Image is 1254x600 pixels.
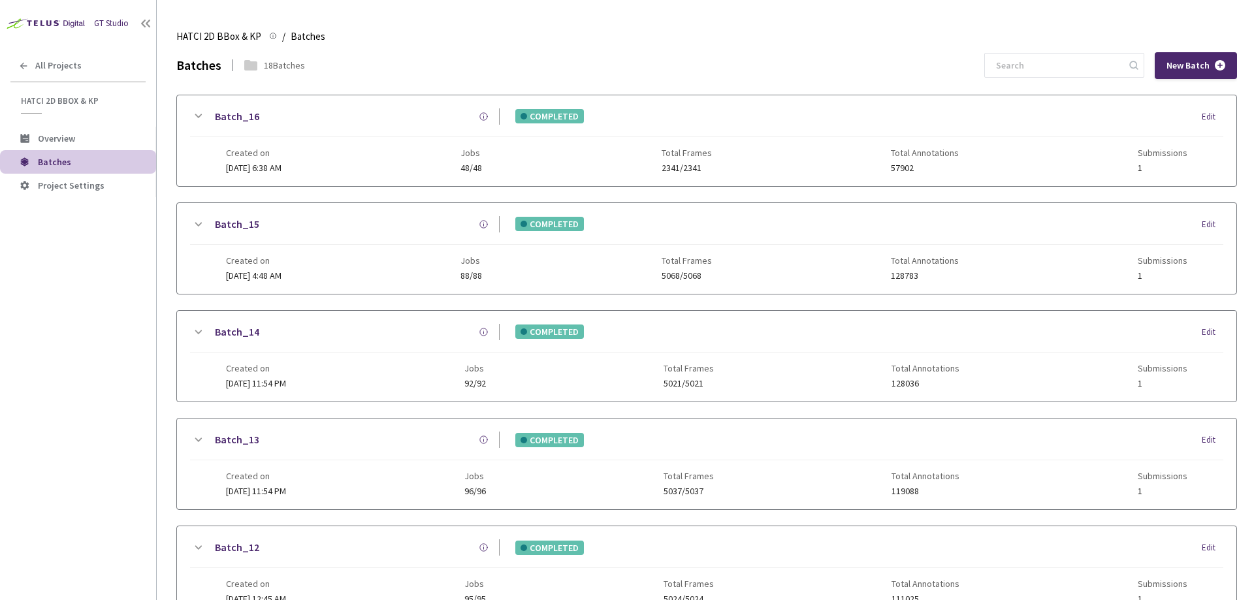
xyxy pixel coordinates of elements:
[1138,271,1187,281] span: 1
[662,271,712,281] span: 5068/5068
[464,379,486,388] span: 92/92
[891,148,959,158] span: Total Annotations
[21,95,138,106] span: HATCI 2D BBox & KP
[460,148,482,158] span: Jobs
[215,108,259,125] a: Batch_16
[35,60,82,71] span: All Projects
[1202,110,1223,123] div: Edit
[226,270,281,281] span: [DATE] 4:48 AM
[460,255,482,266] span: Jobs
[215,432,259,448] a: Batch_13
[891,271,959,281] span: 128783
[515,541,584,555] div: COMPLETED
[226,471,286,481] span: Created on
[226,485,286,497] span: [DATE] 11:54 PM
[891,163,959,173] span: 57902
[177,418,1236,509] div: Batch_13COMPLETEDEditCreated on[DATE] 11:54 PMJobs96/96Total Frames5037/5037Total Annotations1190...
[464,486,486,496] span: 96/96
[215,216,259,232] a: Batch_15
[892,363,959,373] span: Total Annotations
[1138,578,1187,589] span: Submissions
[176,56,221,75] div: Batches
[664,578,714,589] span: Total Frames
[460,163,482,173] span: 48/48
[282,29,285,44] li: /
[664,363,714,373] span: Total Frames
[892,379,959,388] span: 128036
[892,578,959,589] span: Total Annotations
[464,363,486,373] span: Jobs
[226,148,281,158] span: Created on
[38,180,104,191] span: Project Settings
[515,217,584,231] div: COMPLETED
[177,95,1236,186] div: Batch_16COMPLETEDEditCreated on[DATE] 6:38 AMJobs48/48Total Frames2341/2341Total Annotations57902...
[1202,326,1223,339] div: Edit
[664,486,714,496] span: 5037/5037
[215,324,259,340] a: Batch_14
[1202,434,1223,447] div: Edit
[892,471,959,481] span: Total Annotations
[1138,471,1187,481] span: Submissions
[291,29,325,44] span: Batches
[1138,363,1187,373] span: Submissions
[892,486,959,496] span: 119088
[1138,148,1187,158] span: Submissions
[1138,163,1187,173] span: 1
[226,377,286,389] span: [DATE] 11:54 PM
[664,379,714,388] span: 5021/5021
[1138,486,1187,496] span: 1
[38,156,71,168] span: Batches
[177,203,1236,294] div: Batch_15COMPLETEDEditCreated on[DATE] 4:48 AMJobs88/88Total Frames5068/5068Total Annotations12878...
[1202,218,1223,231] div: Edit
[94,18,129,30] div: GT Studio
[264,59,305,72] div: 18 Batches
[662,163,712,173] span: 2341/2341
[177,311,1236,402] div: Batch_14COMPLETEDEditCreated on[DATE] 11:54 PMJobs92/92Total Frames5021/5021Total Annotations1280...
[515,433,584,447] div: COMPLETED
[988,54,1127,77] input: Search
[176,29,261,44] span: HATCI 2D BBox & KP
[38,133,75,144] span: Overview
[664,471,714,481] span: Total Frames
[226,162,281,174] span: [DATE] 6:38 AM
[1202,541,1223,554] div: Edit
[1138,255,1187,266] span: Submissions
[662,255,712,266] span: Total Frames
[226,578,286,589] span: Created on
[891,255,959,266] span: Total Annotations
[515,324,584,339] div: COMPLETED
[464,471,486,481] span: Jobs
[1138,379,1187,388] span: 1
[662,148,712,158] span: Total Frames
[226,255,281,266] span: Created on
[215,539,259,556] a: Batch_12
[460,271,482,281] span: 88/88
[226,363,286,373] span: Created on
[515,109,584,123] div: COMPLETED
[1166,60,1210,71] span: New Batch
[464,578,486,589] span: Jobs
